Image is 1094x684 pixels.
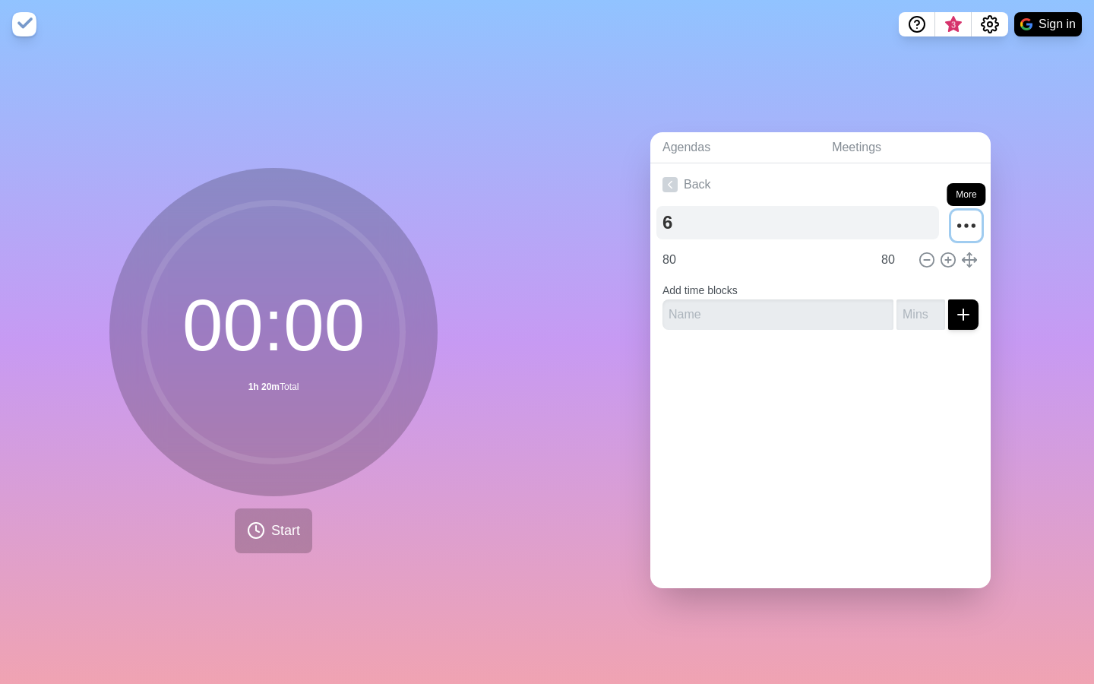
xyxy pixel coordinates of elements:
[896,299,945,330] input: Mins
[656,245,872,275] input: Name
[935,12,972,36] button: What’s new
[12,12,36,36] img: timeblocks logo
[947,19,960,31] span: 3
[820,132,991,163] a: Meetings
[662,284,738,296] label: Add time blocks
[235,508,312,553] button: Start
[662,299,893,330] input: Name
[271,521,300,541] span: Start
[875,245,912,275] input: Mins
[650,132,820,163] a: Agendas
[899,12,935,36] button: Help
[1020,18,1032,30] img: google logo
[972,12,1008,36] button: Settings
[1014,12,1082,36] button: Sign in
[650,163,991,206] a: Back
[951,211,982,241] button: More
